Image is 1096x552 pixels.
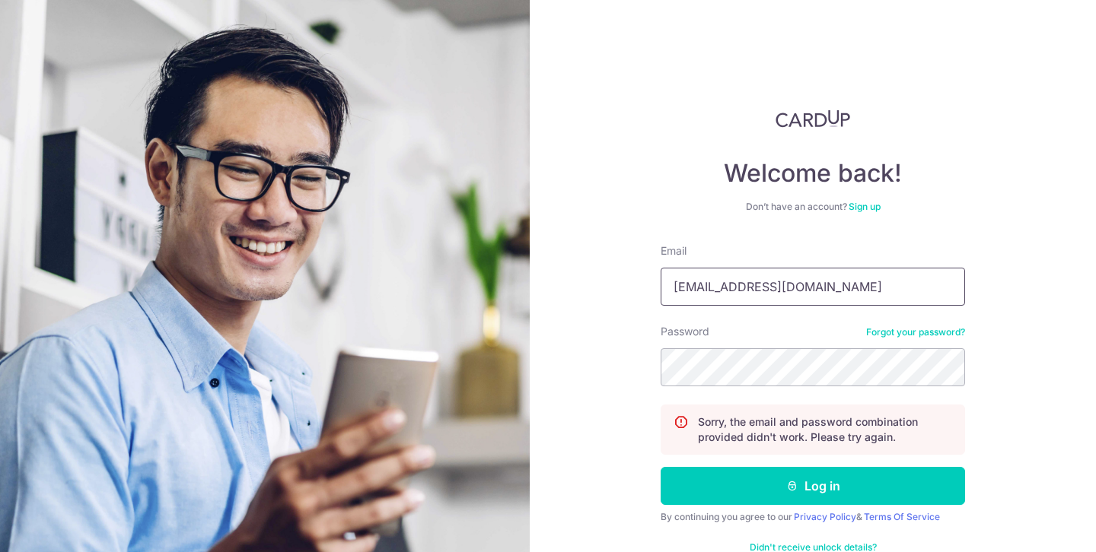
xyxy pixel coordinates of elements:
[661,511,965,523] div: By continuing you agree to our &
[776,109,850,128] img: CardUp Logo
[698,414,952,445] p: Sorry, the email and password combination provided didn't work. Please try again.
[794,511,856,522] a: Privacy Policy
[661,324,709,339] label: Password
[661,201,965,213] div: Don’t have an account?
[661,467,965,505] button: Log in
[864,511,940,522] a: Terms Of Service
[849,201,881,212] a: Sign up
[661,243,687,259] label: Email
[661,268,965,306] input: Enter your Email
[866,326,965,338] a: Forgot your password?
[661,158,965,189] h4: Welcome back!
